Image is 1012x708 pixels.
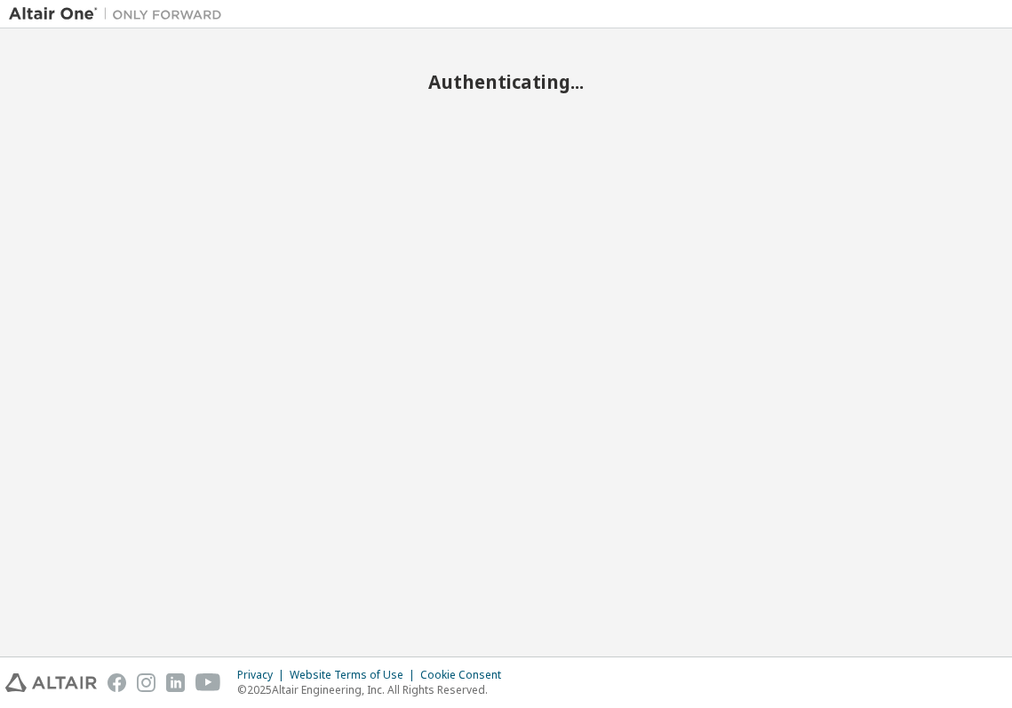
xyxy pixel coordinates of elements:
[5,673,97,692] img: altair_logo.svg
[108,673,126,692] img: facebook.svg
[137,673,155,692] img: instagram.svg
[9,5,231,23] img: Altair One
[237,682,512,697] p: © 2025 Altair Engineering, Inc. All Rights Reserved.
[237,668,290,682] div: Privacy
[195,673,221,692] img: youtube.svg
[9,70,1003,93] h2: Authenticating...
[166,673,185,692] img: linkedin.svg
[420,668,512,682] div: Cookie Consent
[290,668,420,682] div: Website Terms of Use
